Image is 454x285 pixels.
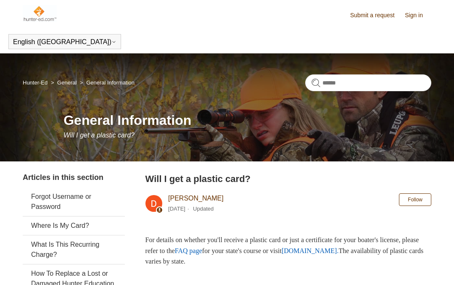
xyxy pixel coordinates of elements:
li: General [49,79,78,86]
a: General Information [86,79,135,86]
button: Follow Article [399,193,431,206]
h2: Will I get a plastic card? [145,172,431,186]
a: What Is This Recurring Charge? [23,235,125,264]
input: Search [305,74,431,91]
a: Forgot Username or Password [23,187,125,216]
p: For details on whether you'll receive a plastic card or just a certificate for your boater's lice... [145,235,431,267]
a: Where Is My Card? [23,216,125,235]
span: Articles in this section [23,173,103,182]
a: General [57,79,77,86]
button: English ([GEOGRAPHIC_DATA]) [13,38,116,46]
li: General Information [78,79,135,86]
a: Submit a request [350,11,403,20]
li: Hunter-Ed [23,79,49,86]
span: Will I get a plastic card? [63,132,135,139]
a: [DOMAIN_NAME]. [282,247,339,254]
a: Sign in [405,11,431,20]
a: Hunter-Ed [23,79,48,86]
time: 04/08/2025, 13:11 [168,206,185,212]
a: [PERSON_NAME] [168,195,224,202]
h1: General Information [63,110,431,130]
img: Hunter-Ed Help Center home page [23,5,57,22]
li: Updated [193,206,214,212]
a: FAQ page [175,247,202,254]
